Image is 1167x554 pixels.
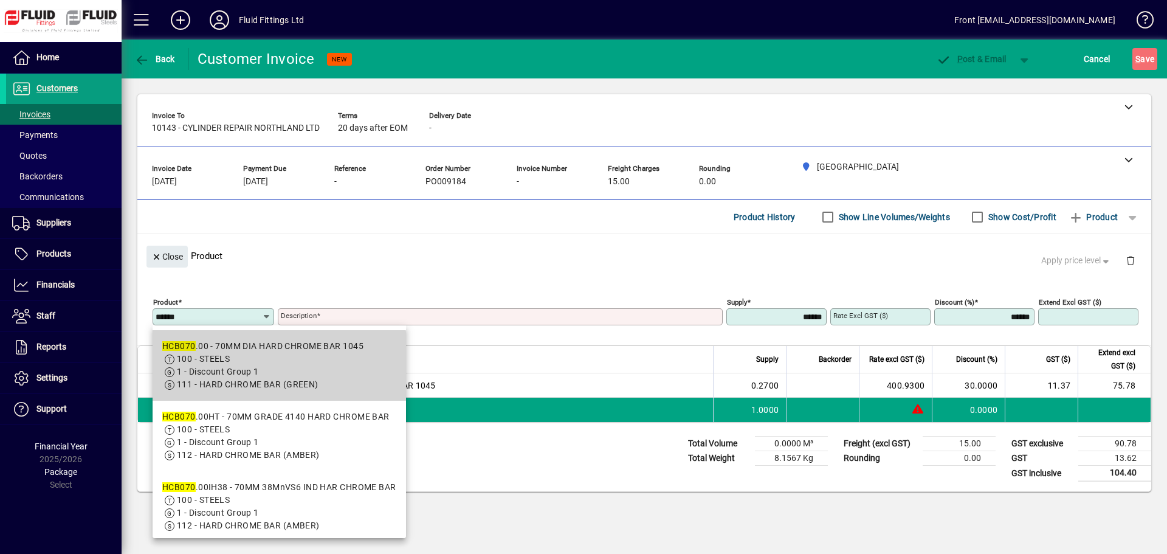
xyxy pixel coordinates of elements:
[923,437,996,451] td: 15.00
[161,9,200,31] button: Add
[936,54,1007,64] span: ost & Email
[12,192,84,202] span: Communications
[833,311,888,320] mat-label: Rate excl GST ($)
[131,48,178,70] button: Back
[12,109,50,119] span: Invoices
[756,353,779,366] span: Supply
[1081,48,1114,70] button: Cancel
[751,379,779,392] span: 0.2700
[956,353,997,366] span: Discount (%)
[1078,451,1151,466] td: 13.62
[177,450,320,460] span: 112 - HARD CHROME BAR (AMBER)
[425,177,466,187] span: PO009184
[6,125,122,145] a: Payments
[162,481,396,494] div: .00IH38 - 70MM 38MnVS6 IND HAR CHROME BAR
[162,410,390,423] div: .00HT - 70MM GRADE 4140 HARD CHROME BAR
[1005,451,1078,466] td: GST
[819,353,852,366] span: Backorder
[1135,54,1140,64] span: S
[6,104,122,125] a: Invoices
[36,404,67,414] span: Support
[6,43,122,73] a: Home
[35,441,88,451] span: Financial Year
[729,206,800,228] button: Product History
[153,330,406,401] mat-option: HCB070.00 - 70MM DIA HARD CHROME BAR 1045
[36,311,55,320] span: Staff
[1116,246,1145,275] button: Delete
[755,451,828,466] td: 8.1567 Kg
[334,177,337,187] span: -
[1127,2,1152,42] a: Knowledge Base
[177,495,230,505] span: 100 - STEELS
[153,298,178,306] mat-label: Product
[137,234,1151,278] div: Product
[6,394,122,424] a: Support
[6,208,122,238] a: Suppliers
[281,325,713,338] mat-error: Required
[935,298,974,306] mat-label: Discount (%)
[1086,346,1135,373] span: Extend excl GST ($)
[122,48,188,70] app-page-header-button: Back
[6,270,122,300] a: Financials
[6,301,122,331] a: Staff
[1041,254,1112,267] span: Apply price level
[1078,466,1151,481] td: 104.40
[699,177,716,187] span: 0.00
[153,471,406,542] mat-option: HCB070.00IH38 - 70MM 38MnVS6 IND HAR CHROME BAR
[177,367,259,376] span: 1 - Discount Group 1
[338,123,408,133] span: 20 days after EOM
[151,247,183,267] span: Close
[6,363,122,393] a: Settings
[682,437,755,451] td: Total Volume
[932,398,1005,422] td: 0.0000
[162,340,363,353] div: .00 - 70MM DIA HARD CHROME BAR 1045
[177,437,259,447] span: 1 - Discount Group 1
[429,123,432,133] span: -
[44,467,77,477] span: Package
[1078,373,1151,398] td: 75.78
[198,49,315,69] div: Customer Invoice
[932,373,1005,398] td: 30.0000
[727,298,747,306] mat-label: Supply
[1078,437,1151,451] td: 90.78
[162,412,196,421] em: HCB070
[1036,250,1117,272] button: Apply price level
[146,246,188,268] button: Close
[36,373,67,383] span: Settings
[177,424,230,434] span: 100 - STEELS
[1039,298,1101,306] mat-label: Extend excl GST ($)
[143,251,191,261] app-page-header-button: Close
[608,177,630,187] span: 15.00
[36,280,75,289] span: Financials
[1046,353,1070,366] span: GST ($)
[867,379,924,392] div: 400.9300
[923,451,996,466] td: 0.00
[6,239,122,269] a: Products
[734,207,796,227] span: Product History
[177,379,318,389] span: 111 - HARD CHROME BAR (GREEN)
[152,123,320,133] span: 10143 - CYLINDER REPAIR NORTHLAND LTD
[1132,48,1157,70] button: Save
[177,508,259,518] span: 1 - Discount Group 1
[682,451,755,466] td: Total Weight
[1135,49,1154,69] span: ave
[200,9,239,31] button: Profile
[836,211,950,223] label: Show Line Volumes/Weights
[36,52,59,62] span: Home
[1084,49,1110,69] span: Cancel
[6,187,122,207] a: Communications
[36,249,71,258] span: Products
[751,404,779,416] span: 1.0000
[177,354,230,364] span: 100 - STEELS
[332,55,347,63] span: NEW
[869,353,924,366] span: Rate excl GST ($)
[162,341,196,351] em: HCB070
[36,83,78,93] span: Customers
[838,451,923,466] td: Rounding
[243,177,268,187] span: [DATE]
[153,401,406,471] mat-option: HCB070.00HT - 70MM GRADE 4140 HARD CHROME BAR
[986,211,1056,223] label: Show Cost/Profit
[517,177,519,187] span: -
[239,10,304,30] div: Fluid Fittings Ltd
[162,482,196,492] em: HCB070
